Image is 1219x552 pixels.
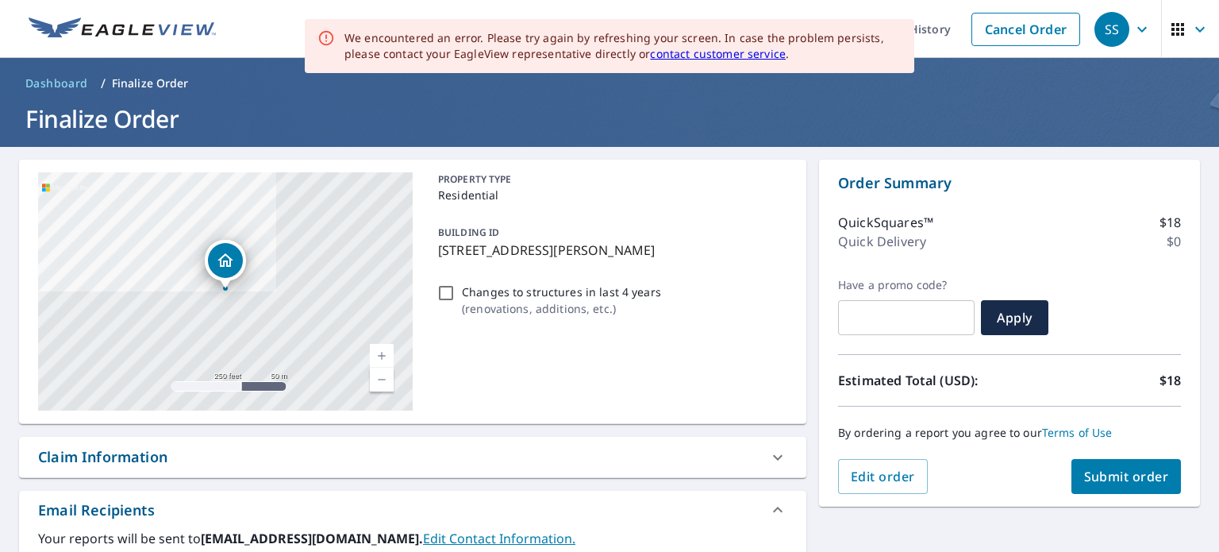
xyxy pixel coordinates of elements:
[29,17,216,41] img: EV Logo
[438,226,499,239] p: BUILDING ID
[201,530,423,547] b: [EMAIL_ADDRESS][DOMAIN_NAME].
[971,13,1080,46] a: Cancel Order
[838,172,1181,194] p: Order Summary
[981,300,1048,335] button: Apply
[1094,12,1129,47] div: SS
[838,278,975,292] label: Have a promo code?
[38,500,155,521] div: Email Recipients
[344,30,902,62] div: We encountered an error. Please try again by refreshing your screen. In case the problem persists...
[19,437,806,477] div: Claim Information
[838,213,933,232] p: QuickSquares™
[19,102,1200,135] h1: Finalize Order
[19,491,806,529] div: Email Recipients
[38,446,167,468] div: Claim Information
[838,426,1181,440] p: By ordering a report you agree to our
[423,530,575,547] a: EditContactInfo
[370,344,394,368] a: Current Level 17, Zoom In
[851,468,915,485] span: Edit order
[101,74,106,93] li: /
[1159,371,1181,390] p: $18
[462,284,661,300] p: Changes to structures in last 4 years
[112,75,189,91] p: Finalize Order
[1167,232,1181,251] p: $0
[38,529,787,548] label: Your reports will be sent to
[838,232,926,251] p: Quick Delivery
[205,240,246,289] div: Dropped pin, building 1, Residential property, 820 Geraldine Ct Marengo, IL 60152
[1071,459,1182,494] button: Submit order
[1042,425,1113,440] a: Terms of Use
[1084,468,1169,485] span: Submit order
[462,300,661,317] p: ( renovations, additions, etc. )
[650,46,786,61] a: contact customer service
[838,459,928,494] button: Edit order
[25,75,88,91] span: Dashboard
[370,368,394,392] a: Current Level 17, Zoom Out
[994,309,1036,326] span: Apply
[438,241,781,260] p: [STREET_ADDRESS][PERSON_NAME]
[19,71,1200,96] nav: breadcrumb
[1159,213,1181,232] p: $18
[19,71,94,96] a: Dashboard
[838,371,1009,390] p: Estimated Total (USD):
[438,187,781,203] p: Residential
[438,172,781,187] p: PROPERTY TYPE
